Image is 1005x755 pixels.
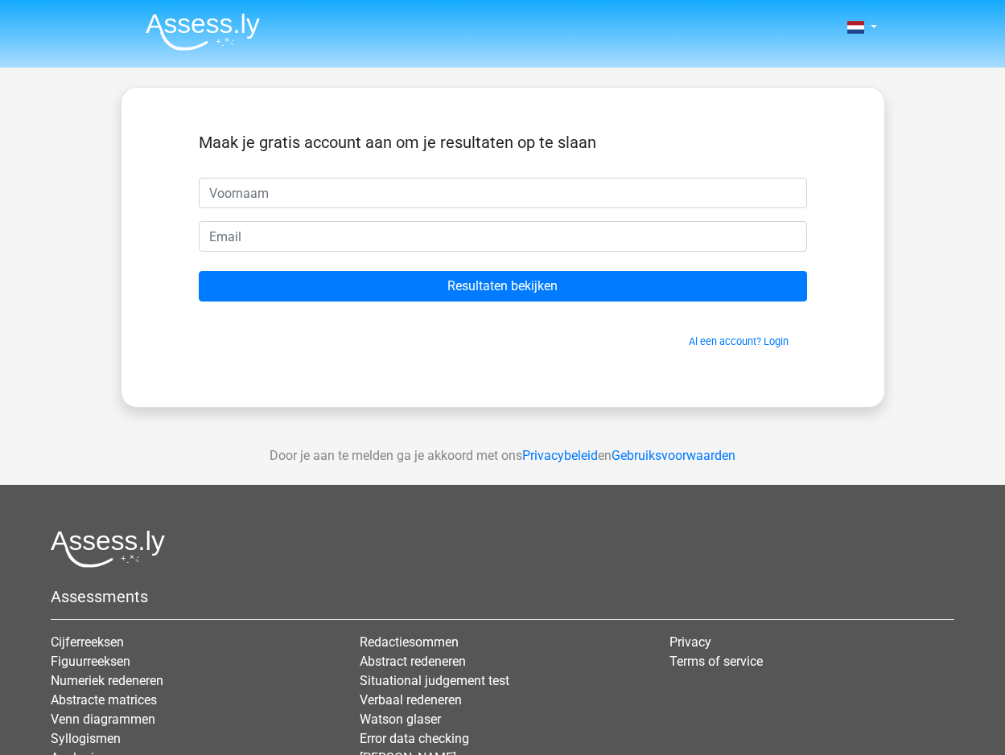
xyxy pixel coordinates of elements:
[146,13,260,51] img: Assessly
[51,673,163,688] a: Numeriek redeneren
[51,731,121,746] a: Syllogismen
[199,271,807,302] input: Resultaten bekijken
[51,712,155,727] a: Venn diagrammen
[669,654,763,669] a: Terms of service
[689,335,789,347] a: Al een account? Login
[199,133,807,152] h5: Maak je gratis account aan om je resultaten op te slaan
[360,654,466,669] a: Abstract redeneren
[360,712,441,727] a: Watson glaser
[360,673,509,688] a: Situational judgement test
[199,221,807,252] input: Email
[360,634,459,650] a: Redactiesommen
[612,448,735,463] a: Gebruiksvoorwaarden
[51,587,954,606] h5: Assessments
[199,178,807,208] input: Voornaam
[51,634,124,650] a: Cijferreeksen
[360,731,469,746] a: Error data checking
[51,530,165,568] img: Assessly logo
[51,654,130,669] a: Figuurreeksen
[360,692,462,708] a: Verbaal redeneren
[51,692,157,708] a: Abstracte matrices
[522,448,598,463] a: Privacybeleid
[669,634,711,650] a: Privacy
